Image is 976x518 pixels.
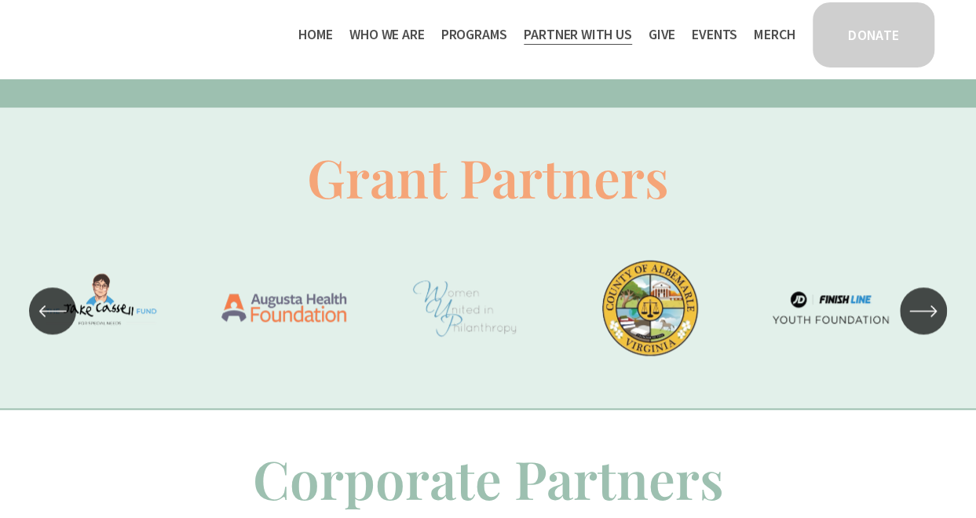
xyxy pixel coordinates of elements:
span: Partner With Us [524,24,631,46]
p: Grant Partners [39,140,938,213]
a: Home [298,22,333,47]
a: folder dropdown [441,22,508,47]
p: Corporate Partners [39,441,938,515]
span: Programs [441,24,508,46]
a: Give [649,22,675,47]
a: Merch [754,22,795,47]
span: Who We Are [349,24,424,46]
a: folder dropdown [349,22,424,47]
a: folder dropdown [524,22,631,47]
a: Events [692,22,737,47]
button: Previous [29,287,76,334]
button: Next [900,287,947,334]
